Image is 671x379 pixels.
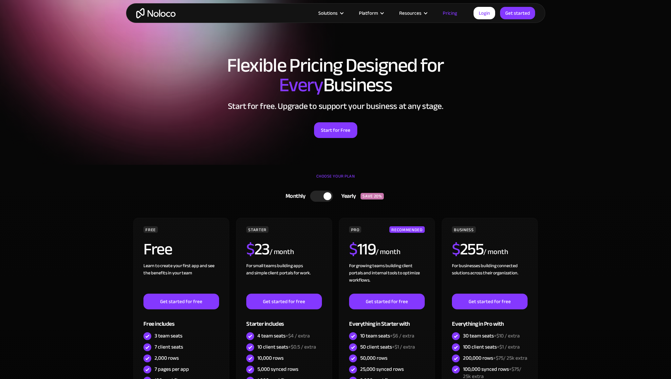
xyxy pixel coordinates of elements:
[351,9,391,17] div: Platform
[500,7,535,19] a: Get started
[133,171,539,188] div: CHOOSE YOUR PLAN
[133,101,539,111] h2: Start for free. Upgrade to support your business at any stage.
[143,241,172,257] h2: Free
[155,354,179,362] div: 2,000 rows
[246,294,322,309] a: Get started for free
[349,234,357,265] span: $
[399,9,421,17] div: Resources
[349,226,361,233] div: PRO
[143,294,219,309] a: Get started for free
[286,331,310,341] span: +$4 / extra
[389,226,424,233] div: RECOMMENDED
[452,226,475,233] div: BUSINESS
[494,331,520,341] span: +$10 / extra
[318,9,338,17] div: Solutions
[349,309,424,331] div: Everything in Starter with
[349,262,424,294] div: For growing teams building client portals and internal tools to optimize workflows.
[452,309,527,331] div: Everything in Pro with
[463,332,520,339] div: 30 team seats
[390,331,414,341] span: +$6 / extra
[452,234,460,265] span: $
[435,9,465,17] a: Pricing
[155,366,189,373] div: 7 pages per app
[463,343,520,351] div: 100 client seats
[155,332,182,339] div: 3 team seats
[463,354,527,362] div: 200,000 rows
[360,354,387,362] div: 50,000 rows
[360,366,404,373] div: 25,000 synced rows
[359,9,378,17] div: Platform
[257,343,316,351] div: 10 client seats
[310,9,351,17] div: Solutions
[257,354,284,362] div: 10,000 rows
[360,343,415,351] div: 50 client seats
[349,241,376,257] h2: 119
[143,226,158,233] div: FREE
[246,309,322,331] div: Starter includes
[143,262,219,294] div: Learn to create your first app and see the benefits in your team ‍
[392,342,415,352] span: +$1 / extra
[246,234,254,265] span: $
[361,193,384,199] div: SAVE 20%
[155,343,183,351] div: 7 client seats
[279,67,323,103] span: Every
[497,342,520,352] span: +$1 / extra
[257,366,298,373] div: 5,000 synced rows
[349,294,424,309] a: Get started for free
[246,262,322,294] div: For small teams building apps and simple client portals for work. ‍
[270,247,294,257] div: / month
[376,247,400,257] div: / month
[474,7,495,19] a: Login
[333,191,361,201] div: Yearly
[493,353,527,363] span: +$75/ 25k extra
[314,122,357,138] a: Start for Free
[452,294,527,309] a: Get started for free
[391,9,435,17] div: Resources
[246,226,268,233] div: STARTER
[452,262,527,294] div: For businesses building connected solutions across their organization. ‍
[136,8,176,18] a: home
[133,56,539,95] h1: Flexible Pricing Designed for Business
[257,332,310,339] div: 4 team seats
[360,332,414,339] div: 10 team seats
[483,247,508,257] div: / month
[246,241,270,257] h2: 23
[143,309,219,331] div: Free includes
[277,191,310,201] div: Monthly
[288,342,316,352] span: +$0.5 / extra
[452,241,483,257] h2: 255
